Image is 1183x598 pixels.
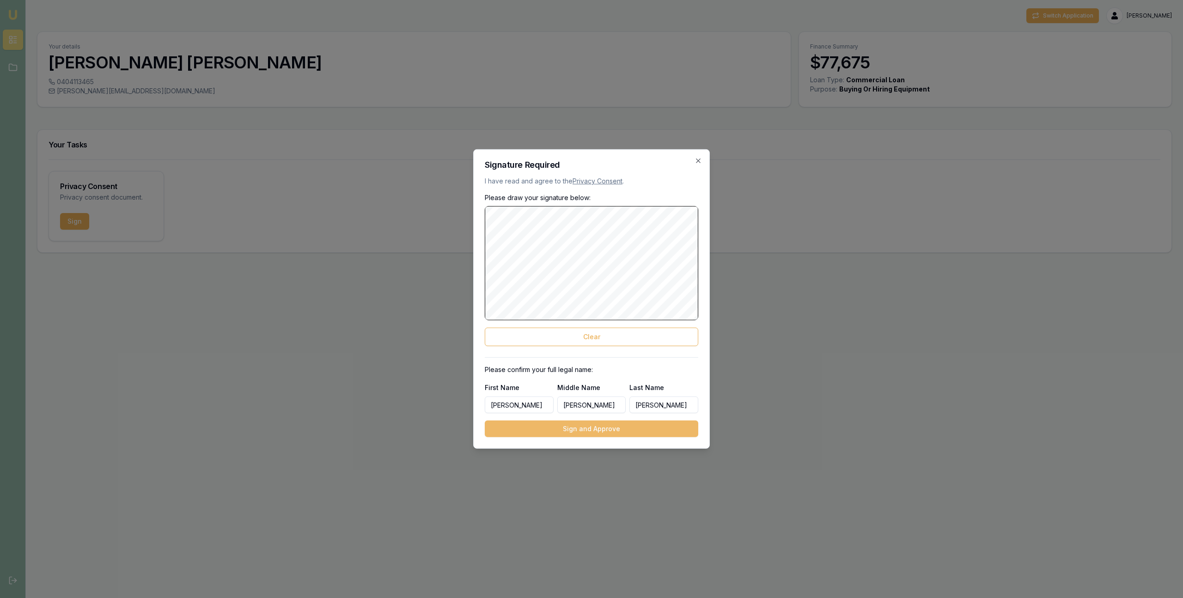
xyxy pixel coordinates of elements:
[485,161,698,169] h2: Signature Required
[485,193,698,202] p: Please draw your signature below:
[485,328,698,346] button: Clear
[485,365,698,374] p: Please confirm your full legal name:
[485,421,698,437] button: Sign and Approve
[557,384,600,391] label: Middle Name
[485,177,698,186] p: I have read and agree to the .
[485,384,519,391] label: First Name
[629,384,664,391] label: Last Name
[573,177,622,185] a: Privacy Consent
